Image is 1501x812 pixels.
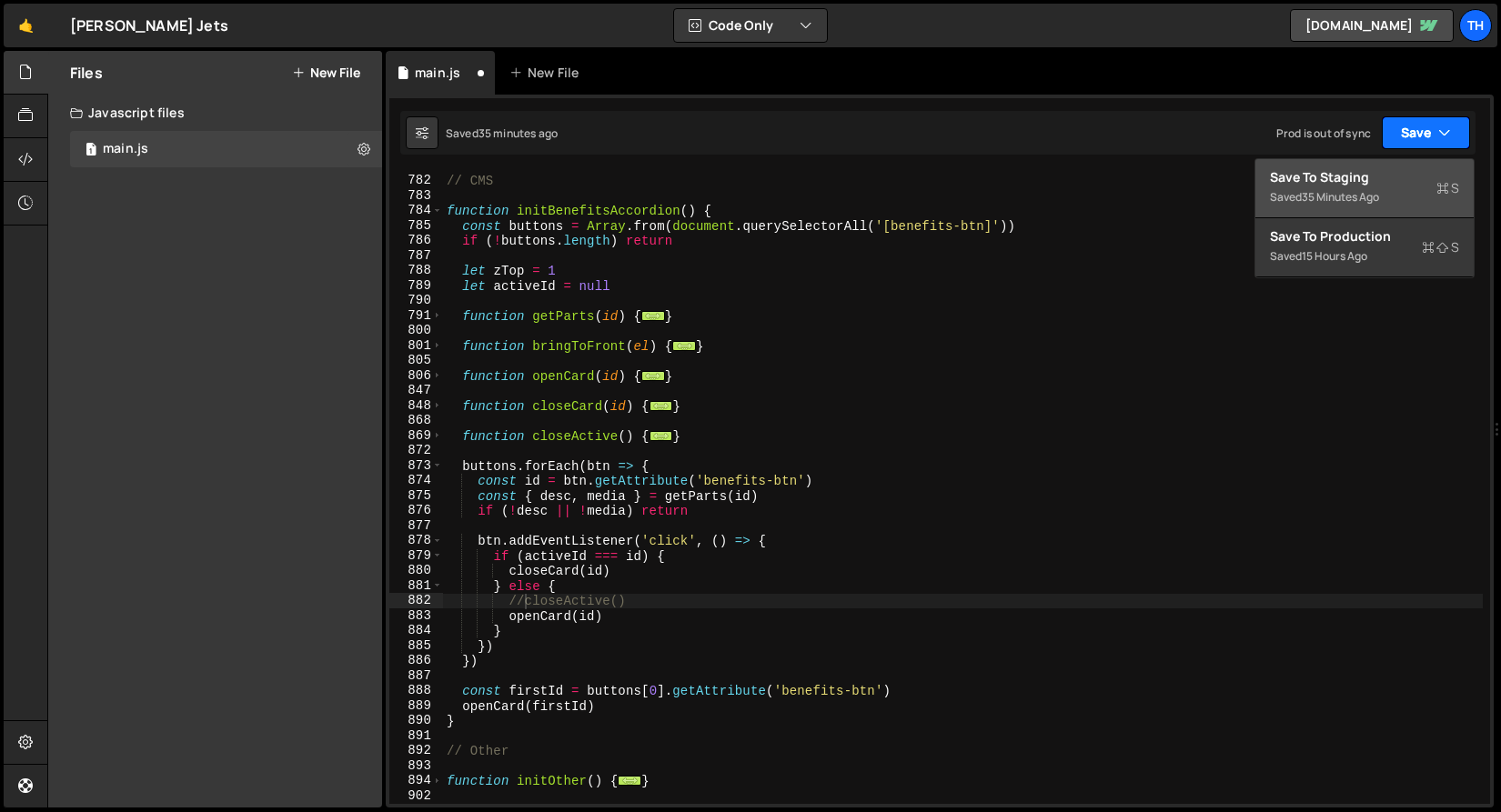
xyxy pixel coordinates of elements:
[389,173,443,188] div: 782
[446,125,558,141] div: Saved
[70,131,382,167] div: 16759/45776.js
[389,383,443,398] div: 847
[389,398,443,414] div: 848
[1382,116,1470,149] button: Save
[103,141,148,157] div: main.js
[389,233,443,248] div: 786
[292,65,360,80] button: New File
[1255,218,1474,277] button: Save to ProductionS Saved15 hours ago
[1290,9,1454,42] a: [DOMAIN_NAME]
[389,458,443,474] div: 873
[389,563,443,578] div: 880
[415,64,460,82] div: main.js
[389,728,443,744] div: 891
[389,743,443,758] div: 892
[70,15,228,36] div: [PERSON_NAME] Jets
[389,443,443,458] div: 872
[389,593,443,608] div: 882
[649,430,672,440] span: ...
[389,323,443,338] div: 800
[1270,186,1459,208] div: Saved
[389,188,443,204] div: 783
[389,548,443,564] div: 879
[674,9,827,42] button: Code Only
[389,668,443,684] div: 887
[389,578,443,594] div: 881
[1422,238,1459,256] span: S
[641,370,665,380] span: ...
[389,293,443,308] div: 790
[389,368,443,384] div: 806
[389,338,443,354] div: 801
[389,773,443,788] div: 894
[389,698,443,714] div: 889
[389,278,443,294] div: 789
[48,95,382,131] div: Javascript files
[389,503,443,518] div: 876
[479,125,558,141] div: 35 minutes ago
[70,63,103,83] h2: Files
[389,788,443,804] div: 902
[649,400,672,410] span: ...
[1270,246,1459,267] div: Saved
[1459,9,1492,42] a: Th
[86,144,96,158] span: 1
[389,533,443,548] div: 878
[389,218,443,234] div: 785
[1302,189,1379,205] div: 35 minutes ago
[389,428,443,444] div: 869
[509,64,586,82] div: New File
[672,340,696,350] span: ...
[389,263,443,278] div: 788
[1302,248,1367,264] div: 15 hours ago
[389,413,443,428] div: 868
[389,608,443,624] div: 883
[389,683,443,698] div: 888
[389,488,443,504] div: 875
[389,758,443,774] div: 893
[389,638,443,654] div: 885
[389,248,443,264] div: 787
[1276,125,1371,141] div: Prod is out of sync
[389,518,443,534] div: 877
[389,308,443,324] div: 791
[4,4,48,47] a: 🤙
[389,653,443,668] div: 886
[389,713,443,728] div: 890
[1436,179,1459,197] span: S
[389,203,443,218] div: 784
[1270,227,1459,246] div: Save to Production
[641,310,665,320] span: ...
[389,623,443,638] div: 884
[1270,168,1459,186] div: Save to Staging
[389,353,443,368] div: 805
[389,473,443,488] div: 874
[1255,159,1474,218] button: Save to StagingS Saved35 minutes ago
[618,776,641,786] span: ...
